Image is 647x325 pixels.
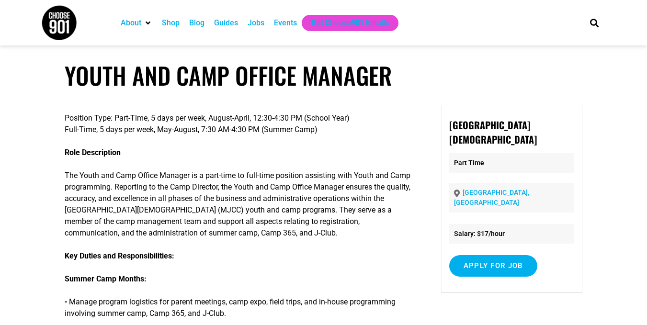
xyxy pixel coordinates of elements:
[121,17,141,29] a: About
[449,118,537,146] strong: [GEOGRAPHIC_DATA][DEMOGRAPHIC_DATA]
[65,251,174,260] strong: Key Duties and Responsibilities:
[65,170,415,239] p: The Youth and Camp Office Manager is a part-time to full-time position assisting with Youth and C...
[65,148,121,157] strong: Role Description
[65,61,582,90] h1: Youth and Camp Office Manager
[274,17,297,29] a: Events
[189,17,204,29] a: Blog
[214,17,238,29] a: Guides
[162,17,180,29] a: Shop
[586,15,602,31] div: Search
[449,224,574,244] li: Salary: $17/hour
[116,15,574,31] nav: Main nav
[65,296,415,319] p: • Manage program logistics for parent meetings, camp expo, field trips, and in-house programming ...
[454,189,529,206] a: [GEOGRAPHIC_DATA], [GEOGRAPHIC_DATA]
[449,255,537,277] input: Apply for job
[65,274,147,283] strong: Summer Camp Months:
[65,112,415,135] p: Position Type: Part-Time, 5 days per week, August-April, 12:30-4:30 PM (School Year) Full-Time, 5...
[311,17,389,29] a: Get Choose901 Emails
[449,153,574,173] p: Part Time
[116,15,157,31] div: About
[248,17,264,29] a: Jobs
